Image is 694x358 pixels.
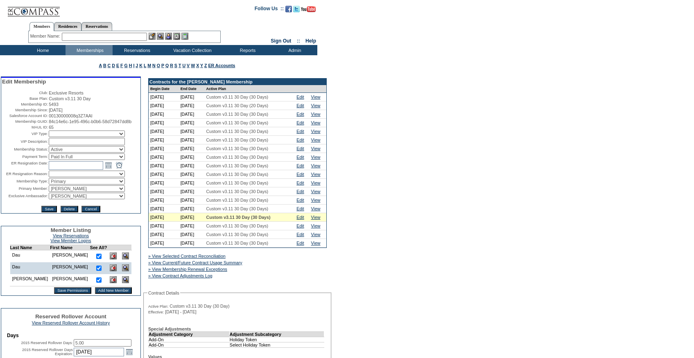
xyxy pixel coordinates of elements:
[149,127,179,136] td: [DATE]
[206,172,269,177] span: Custom v3.11 30 Day (30 Days)
[296,189,304,194] a: Edit
[173,33,180,40] img: Reservations
[50,250,90,263] td: [PERSON_NAME]
[148,310,164,315] span: Effective:
[204,63,207,68] a: Z
[148,304,168,309] span: Active Plan:
[206,112,269,117] span: Custom v3.11 30 Day (30 Days)
[129,63,132,68] a: H
[125,347,134,356] a: Open the calendar popup.
[229,337,324,342] td: Holiday Token
[179,196,205,205] td: [DATE]
[50,238,91,243] a: View Member Logins
[165,63,169,68] a: Q
[206,163,269,168] span: Custom v3.11 30 Day (30 Days)
[179,187,205,196] td: [DATE]
[208,63,235,68] a: ER Accounts
[108,63,111,68] a: C
[311,146,321,151] a: View
[296,163,304,168] a: Edit
[206,189,269,194] span: Custom v3.11 30 Day (30 Days)
[296,172,304,177] a: Edit
[149,196,179,205] td: [DATE]
[179,85,205,93] td: End Date
[255,5,284,15] td: Follow Us ::
[206,137,269,142] span: Custom v3.11 30 Day (30 Days)
[110,276,117,283] img: Delete
[144,63,146,68] a: L
[149,136,179,144] td: [DATE]
[35,313,106,320] span: Reserved Rollover Account
[301,6,316,12] img: Subscribe to our YouTube Channel
[179,239,205,248] td: [DATE]
[161,63,164,68] a: P
[50,262,90,274] td: [PERSON_NAME]
[149,153,179,162] td: [DATE]
[311,103,321,108] a: View
[311,120,321,125] a: View
[296,112,304,117] a: Edit
[165,309,197,314] span: [DATE] - [DATE]
[2,193,48,199] td: Exclusive Ambassador:
[10,245,50,250] td: Last Name
[296,137,304,142] a: Edit
[2,185,48,192] td: Primary Member:
[223,45,270,55] td: Reports
[296,129,304,134] a: Edit
[22,348,73,356] label: 2015 Reserved Rollover Days Expiration:
[179,222,205,230] td: [DATE]
[206,206,269,211] span: Custom v3.11 30 Day (30 Days)
[81,22,112,31] a: Reservations
[285,6,292,12] img: Become our fan on Facebook
[149,170,179,179] td: [DATE]
[311,198,321,203] a: View
[29,22,54,31] a: Members
[179,110,205,119] td: [DATE]
[174,63,177,68] a: S
[179,213,205,222] td: [DATE]
[50,245,90,250] td: First Name
[41,206,57,212] input: Save
[206,198,269,203] span: Custom v3.11 30 Day (30 Days)
[191,63,195,68] a: W
[51,227,91,233] span: Member Listing
[206,215,271,220] span: Custom v3.11 30 Day (30 Days)
[49,113,93,118] span: 00130000008q3Z7AAI
[2,96,48,101] td: Base Plan:
[149,93,179,101] td: [DATE]
[179,63,181,68] a: T
[81,206,100,212] input: Cancel
[296,146,304,151] a: Edit
[296,103,304,108] a: Edit
[2,131,48,137] td: VIP Type:
[296,155,304,160] a: Edit
[206,103,269,108] span: Custom v3.11 30 Day (20 Days)
[149,179,179,187] td: [DATE]
[229,331,324,337] td: Adjustment Subcategory
[311,95,321,99] a: View
[21,341,73,345] label: 2015 Reserved Rollover Days:
[296,223,304,228] a: Edit
[149,331,230,337] td: Adjustment Category
[149,110,179,119] td: [DATE]
[149,79,326,85] td: Contracts for the [PERSON_NAME] Membership
[115,161,124,170] a: Open the time view popup.
[149,337,230,342] td: Add-On
[297,38,300,44] span: ::
[179,136,205,144] td: [DATE]
[296,180,304,185] a: Edit
[229,342,324,347] td: Select Holiday Token
[157,63,160,68] a: O
[152,63,156,68] a: N
[122,252,129,259] img: View Dashboard
[296,241,304,245] a: Edit
[311,206,321,211] a: View
[311,163,321,168] a: View
[311,172,321,177] a: View
[206,146,269,151] span: Custom v3.11 30 Day (30 Days)
[2,138,48,145] td: VIP Description:
[66,45,113,55] td: Memberships
[104,161,113,170] a: Open the calendar popup.
[2,125,48,130] td: MAUL ID:
[95,287,132,294] input: Add New Member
